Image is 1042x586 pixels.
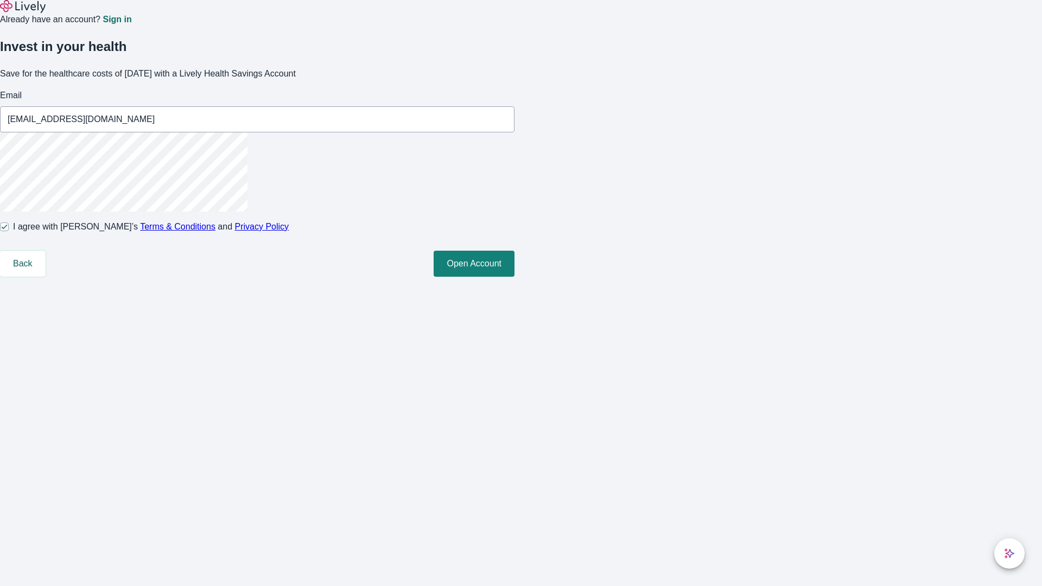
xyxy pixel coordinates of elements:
[235,222,289,231] a: Privacy Policy
[140,222,215,231] a: Terms & Conditions
[1004,548,1015,559] svg: Lively AI Assistant
[994,538,1025,569] button: chat
[103,15,131,24] a: Sign in
[434,251,514,277] button: Open Account
[13,220,289,233] span: I agree with [PERSON_NAME]’s and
